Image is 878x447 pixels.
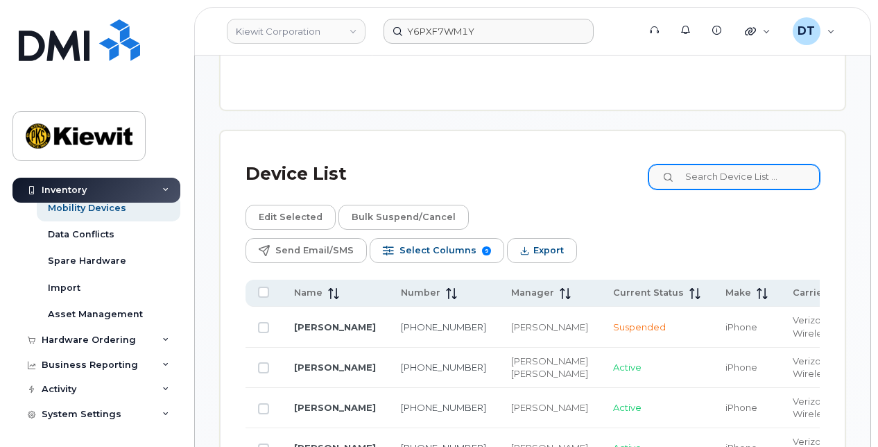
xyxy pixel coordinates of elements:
[384,19,594,44] input: Find something...
[533,240,564,261] span: Export
[507,238,577,263] button: Export
[246,156,347,192] div: Device List
[246,205,336,230] button: Edit Selected
[275,240,354,261] span: Send Email/SMS
[613,287,684,299] span: Current Status
[725,321,757,332] span: iPhone
[401,321,486,332] a: [PHONE_NUMBER]
[401,402,486,413] a: [PHONE_NUMBER]
[511,401,588,414] div: [PERSON_NAME]
[511,287,554,299] span: Manager
[370,238,504,263] button: Select Columns 9
[511,321,588,334] div: [PERSON_NAME]
[511,355,588,368] div: [PERSON_NAME]
[725,402,757,413] span: iPhone
[482,246,491,255] span: 9
[783,17,845,45] div: Dejah Threats
[294,362,376,373] a: [PERSON_NAME]
[246,238,367,263] button: Send Email/SMS
[818,387,868,437] iframe: Messenger Launcher
[793,396,831,420] span: Verizon Wireless
[793,287,827,299] span: Carrier
[401,287,440,299] span: Number
[648,165,820,189] input: Search Device List ...
[401,362,486,373] a: [PHONE_NUMBER]
[613,402,642,413] span: Active
[294,402,376,413] a: [PERSON_NAME]
[259,207,322,228] span: Edit Selected
[725,362,757,373] span: iPhone
[338,205,469,230] button: Bulk Suspend/Cancel
[793,355,831,380] span: Verizon Wireless
[793,314,831,339] span: Verizon Wireless
[399,240,476,261] span: Select Columns
[735,17,780,45] div: Quicklinks
[798,23,815,40] span: DT
[613,321,666,332] span: Suspended
[294,287,322,299] span: Name
[294,321,376,332] a: [PERSON_NAME]
[725,287,751,299] span: Make
[352,207,456,228] span: Bulk Suspend/Cancel
[227,19,365,44] a: Kiewit Corporation
[511,367,588,380] div: [PERSON_NAME]
[613,362,642,373] span: Active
